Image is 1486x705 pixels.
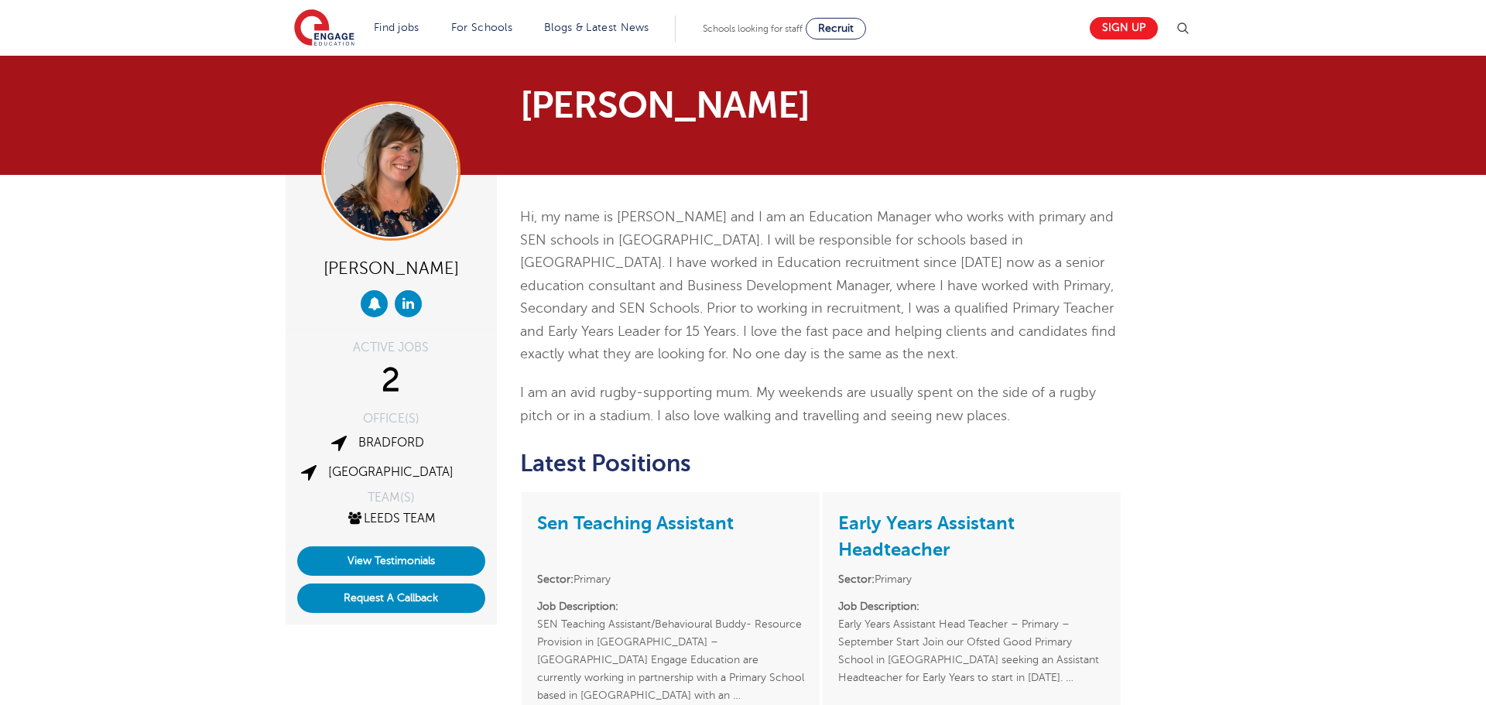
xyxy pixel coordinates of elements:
[838,570,1105,588] li: Primary
[297,491,485,504] div: TEAM(S)
[838,573,875,585] strong: Sector:
[520,206,1123,366] p: Hi, my name is [PERSON_NAME] and I am an Education Manager who works with primary and SEN schools...
[537,570,804,588] li: Primary
[346,512,436,525] a: Leeds Team
[328,465,454,479] a: [GEOGRAPHIC_DATA]
[297,546,485,576] a: View Testimonials
[297,341,485,354] div: ACTIVE JOBS
[537,601,618,612] strong: Job Description:
[374,22,419,33] a: Find jobs
[838,601,919,612] strong: Job Description:
[520,450,1123,477] h2: Latest Positions
[537,597,804,686] p: SEN Teaching Assistant/Behavioural Buddy- Resource Provision in [GEOGRAPHIC_DATA] – [GEOGRAPHIC_D...
[818,22,854,34] span: Recruit
[838,597,1105,686] p: Early Years Assistant Head Teacher – Primary – September Start Join our Ofsted Good Primary Schoo...
[297,252,485,282] div: [PERSON_NAME]
[520,382,1123,427] p: I am an avid rugby-supporting mum. My weekends are usually spent on the side of a rugby pitch or ...
[537,573,574,585] strong: Sector:
[537,512,734,534] a: Sen Teaching Assistant
[451,22,512,33] a: For Schools
[297,361,485,400] div: 2
[358,436,424,450] a: Bradford
[544,22,649,33] a: Blogs & Latest News
[1090,17,1158,39] a: Sign up
[806,18,866,39] a: Recruit
[297,584,485,613] button: Request A Callback
[297,412,485,425] div: OFFICE(S)
[520,87,888,124] h1: [PERSON_NAME]
[703,23,803,34] span: Schools looking for staff
[294,9,354,48] img: Engage Education
[838,512,1015,560] a: Early Years Assistant Headteacher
